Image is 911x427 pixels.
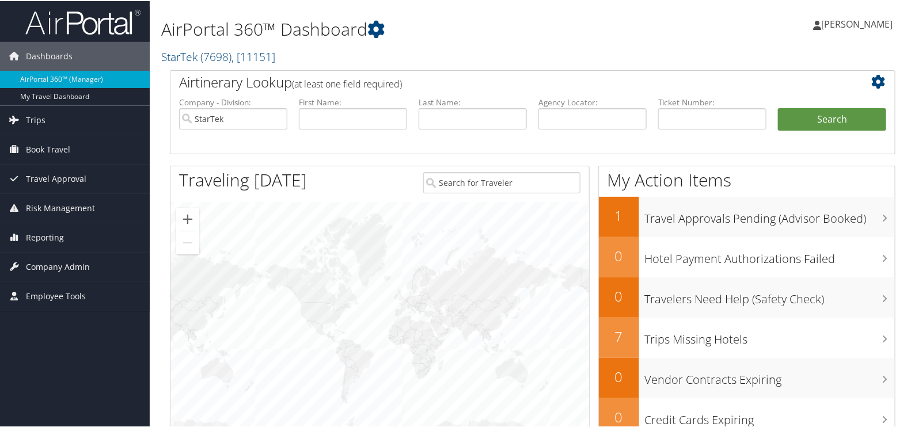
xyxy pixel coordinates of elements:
h2: 0 [599,285,639,305]
label: Last Name: [419,96,527,107]
h2: 0 [599,406,639,426]
a: 7Trips Missing Hotels [599,317,895,357]
h2: 1 [599,205,639,224]
label: First Name: [299,96,407,107]
h2: 0 [599,245,639,265]
h3: Credit Cards Expiring [645,405,895,427]
a: 0Vendor Contracts Expiring [599,357,895,397]
h2: Airtinerary Lookup [179,71,826,91]
a: 0Hotel Payment Authorizations Failed [599,236,895,276]
h1: My Action Items [599,167,895,191]
span: Trips [26,105,45,134]
h2: 0 [599,366,639,386]
button: Zoom out [176,230,199,253]
span: Book Travel [26,134,70,163]
h3: Trips Missing Hotels [645,325,895,346]
label: Agency Locator: [538,96,647,107]
h3: Vendor Contracts Expiring [645,365,895,387]
a: 0Travelers Need Help (Safety Check) [599,276,895,317]
span: ( 7698 ) [200,48,231,63]
a: 1Travel Approvals Pending (Advisor Booked) [599,196,895,236]
label: Ticket Number: [658,96,766,107]
h2: 7 [599,326,639,345]
span: [PERSON_NAME] [821,17,893,29]
label: Company - Division: [179,96,287,107]
span: Company Admin [26,251,90,280]
span: Employee Tools [26,281,86,310]
h1: Traveling [DATE] [179,167,307,191]
button: Zoom in [176,207,199,230]
h3: Travelers Need Help (Safety Check) [645,284,895,306]
h1: AirPortal 360™ Dashboard [161,16,656,40]
img: airportal-logo.png [25,7,141,35]
span: , [ 11151 ] [231,48,275,63]
span: Travel Approval [26,163,86,192]
a: [PERSON_NAME] [813,6,904,40]
a: StarTek [161,48,275,63]
span: Dashboards [26,41,73,70]
h3: Hotel Payment Authorizations Failed [645,244,895,266]
span: Risk Management [26,193,95,222]
button: Search [778,107,886,130]
input: Search for Traveler [423,171,580,192]
span: Reporting [26,222,64,251]
h3: Travel Approvals Pending (Advisor Booked) [645,204,895,226]
span: (at least one field required) [292,77,402,89]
